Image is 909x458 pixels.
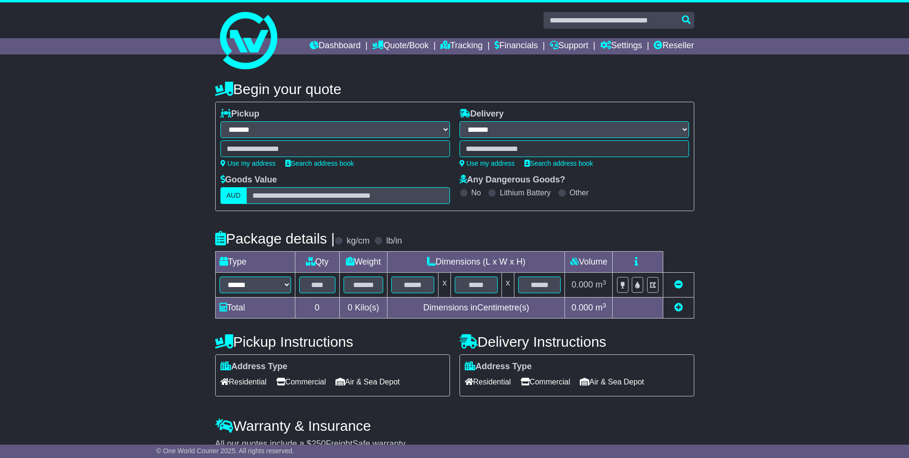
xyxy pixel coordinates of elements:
h4: Warranty & Insurance [215,418,694,434]
a: Dashboard [310,38,361,54]
a: Use my address [220,160,276,167]
a: Tracking [440,38,482,54]
label: kg/cm [346,236,369,246]
h4: Begin your quote [215,81,694,97]
a: Remove this item [674,280,683,289]
a: Settings [600,38,642,54]
span: © One World Courier 2025. All rights reserved. [157,447,294,455]
label: Goods Value [220,175,277,185]
td: Type [215,252,295,273]
td: x [502,273,514,298]
label: No [471,188,481,197]
label: Address Type [220,362,288,372]
span: Commercial [521,374,570,389]
sup: 3 [603,302,606,309]
label: Other [570,188,589,197]
a: Financials [494,38,538,54]
span: Residential [465,374,511,389]
span: Air & Sea Depot [335,374,400,389]
a: Support [550,38,588,54]
label: Delivery [460,109,504,119]
span: 250 [312,439,326,448]
a: Use my address [460,160,515,167]
span: m [596,280,606,289]
span: m [596,303,606,312]
td: Dimensions in Centimetre(s) [387,298,565,319]
label: Address Type [465,362,532,372]
span: Residential [220,374,267,389]
span: 0.000 [572,280,593,289]
td: Qty [295,252,339,273]
span: 0 [347,303,352,312]
td: Weight [339,252,387,273]
h4: Delivery Instructions [460,334,694,350]
td: 0 [295,298,339,319]
a: Reseller [654,38,694,54]
td: Volume [565,252,613,273]
h4: Pickup Instructions [215,334,450,350]
label: AUD [220,187,247,204]
div: All our quotes include a $ FreightSafe warranty. [215,439,694,449]
a: Search address book [524,160,593,167]
a: Add new item [674,303,683,312]
td: Dimensions (L x W x H) [387,252,565,273]
span: 0.000 [572,303,593,312]
td: Kilo(s) [339,298,387,319]
label: lb/in [386,236,402,246]
h4: Package details | [215,231,335,246]
label: Any Dangerous Goods? [460,175,565,185]
sup: 3 [603,279,606,286]
a: Quote/Book [372,38,428,54]
a: Search address book [285,160,354,167]
span: Commercial [276,374,326,389]
span: Air & Sea Depot [580,374,644,389]
td: x [439,273,451,298]
td: Total [215,298,295,319]
label: Pickup [220,109,260,119]
label: Lithium Battery [500,188,551,197]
